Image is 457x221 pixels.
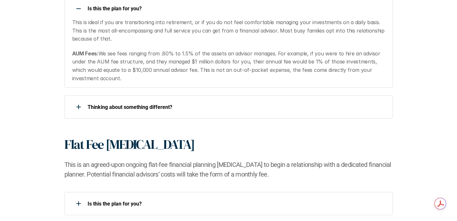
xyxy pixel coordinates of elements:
[64,160,393,179] h2: This is an agreed-upon ongoing flat-fee financial planning [MEDICAL_DATA] to begin a relationship...
[64,137,195,152] h1: Flat Fee [MEDICAL_DATA]
[72,18,385,43] p: This is ideal if you are transitioning into retirement, or if you do not feel comfortable managin...
[72,50,385,82] p: We see fees ranging from .80% to 1.5% of the assets an advisor manages. For example, if you were ...
[88,104,385,110] p: ​Thinking about something different?​
[72,50,99,57] strong: AUM Fees:
[88,201,385,207] p: Is this the plan for you?​
[88,5,385,12] p: Is this the plan for you?​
